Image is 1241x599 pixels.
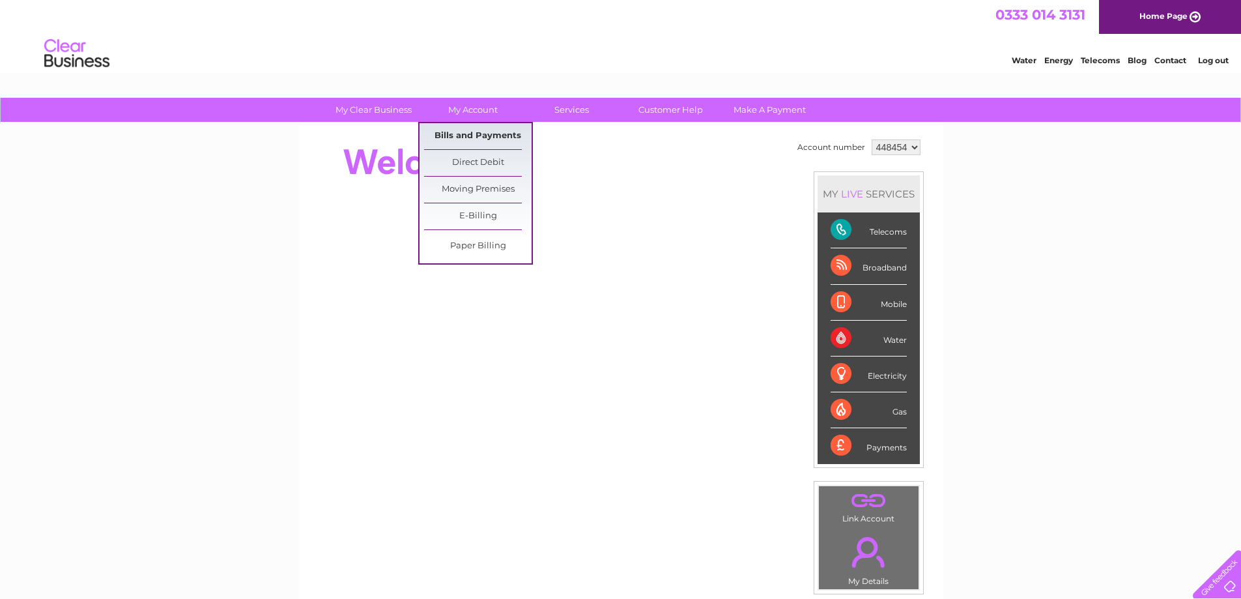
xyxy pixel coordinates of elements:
[818,175,920,212] div: MY SERVICES
[822,489,915,512] a: .
[831,321,907,357] div: Water
[1044,55,1073,65] a: Energy
[1128,55,1147,65] a: Blog
[313,7,929,63] div: Clear Business is a trading name of Verastar Limited (registered in [GEOGRAPHIC_DATA] No. 3667643...
[617,98,724,122] a: Customer Help
[838,188,866,200] div: LIVE
[424,177,532,203] a: Moving Premises
[424,233,532,259] a: Paper Billing
[518,98,625,122] a: Services
[1198,55,1229,65] a: Log out
[716,98,823,122] a: Make A Payment
[831,392,907,428] div: Gas
[818,486,919,527] td: Link Account
[822,529,915,575] a: .
[424,150,532,176] a: Direct Debit
[44,34,110,74] img: logo.png
[831,285,907,321] div: Mobile
[831,212,907,248] div: Telecoms
[1081,55,1120,65] a: Telecoms
[818,526,919,590] td: My Details
[320,98,427,122] a: My Clear Business
[831,248,907,284] div: Broadband
[424,123,532,149] a: Bills and Payments
[995,7,1085,23] a: 0333 014 3131
[1012,55,1036,65] a: Water
[831,357,907,392] div: Electricity
[831,428,907,463] div: Payments
[419,98,526,122] a: My Account
[1154,55,1186,65] a: Contact
[424,203,532,229] a: E-Billing
[794,136,868,158] td: Account number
